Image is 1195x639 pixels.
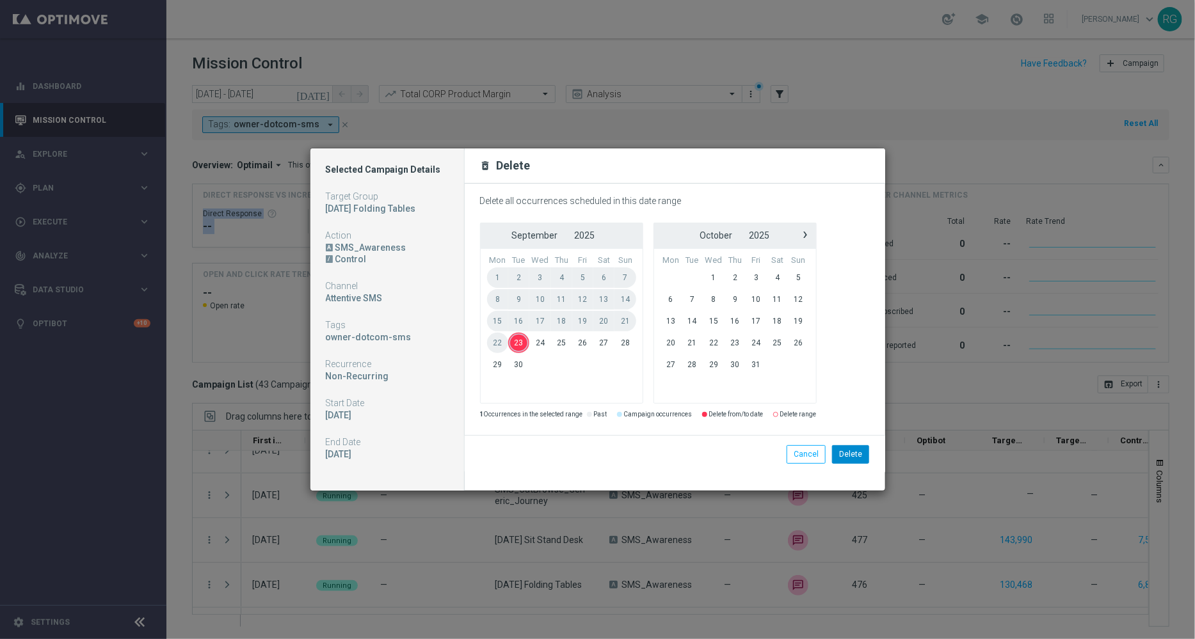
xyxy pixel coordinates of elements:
[551,255,572,266] th: weekday
[487,267,509,288] span: 1
[703,333,725,353] span: 22
[750,230,770,241] span: 2025
[566,227,603,244] button: 2025
[593,289,614,310] span: 13
[741,227,778,244] button: 2025
[529,311,551,331] span: 17
[529,255,551,266] th: weekday
[700,230,733,241] span: October
[798,226,814,243] span: ›
[703,289,725,310] span: 8
[614,311,636,331] span: 21
[725,311,746,331] span: 16
[497,158,531,173] h2: Delete
[326,292,449,304] div: Attentive SMS
[483,227,640,244] bs-datepicker-navigation-view: ​ ​ ​
[480,411,484,418] strong: 1
[487,289,509,310] span: 8
[703,311,725,331] span: 15
[594,409,607,420] label: Past
[725,255,746,266] th: weekday
[508,267,529,288] span: 2
[593,311,614,331] span: 20
[624,409,693,420] label: Campaign occurrences
[682,354,703,375] span: 28
[797,227,814,244] button: ›
[551,311,572,331] span: 18
[780,409,817,420] label: Delete range
[572,333,593,353] span: 26
[326,230,449,241] div: Action
[326,244,333,251] div: A
[682,311,703,331] span: 14
[551,333,572,353] span: 25
[661,311,682,331] span: 13
[503,227,566,244] button: September
[725,267,746,288] span: 2
[746,333,767,353] span: 24
[709,409,764,420] label: Delete from/to date
[487,333,509,353] span: 22
[529,289,551,310] span: 10
[508,289,529,310] span: 9
[703,255,725,266] th: weekday
[614,267,636,288] span: 7
[326,255,333,263] div: /
[326,370,449,382] div: Non-Recurring
[746,255,767,266] th: weekday
[593,333,614,353] span: 27
[661,289,682,310] span: 6
[480,160,492,171] i: delete_forever
[508,311,529,331] span: 16
[746,311,767,331] span: 17
[326,203,449,214] div: 9.23.25 Folding Tables
[661,354,682,375] span: 27
[326,331,449,343] div: owner-dotcom-sms
[682,255,703,266] th: weekday
[326,253,449,265] div: DN
[529,267,551,288] span: 3
[614,255,636,266] th: weekday
[529,333,551,353] span: 24
[508,333,529,353] span: 23
[767,311,788,331] span: 18
[767,289,788,310] span: 11
[661,333,682,353] span: 20
[746,354,767,375] span: 31
[572,289,593,310] span: 12
[326,409,449,421] div: 23 Sep 2025, Tuesday
[508,255,529,266] th: weekday
[480,196,817,207] div: Delete all occurrences scheduled in this date range
[788,255,809,266] th: weekday
[572,311,593,331] span: 19
[767,267,788,288] span: 4
[788,267,809,288] span: 5
[725,289,746,310] span: 9
[682,333,703,353] span: 21
[508,354,529,375] span: 30
[487,311,509,331] span: 15
[692,227,741,244] button: October
[326,242,449,253] div: SMS_Awareness
[326,280,449,292] div: Channel
[480,409,583,420] label: Occurrences in the selected range
[326,436,449,448] div: End Date
[326,448,449,460] div: 23 Sep 2025, Tuesday
[788,333,809,353] span: 26
[326,397,449,409] div: Start Date
[572,267,593,288] span: 5
[480,223,817,404] bs-daterangepicker-inline-container: calendar
[703,267,725,288] span: 1
[551,289,572,310] span: 11
[767,333,788,353] span: 25
[725,354,746,375] span: 30
[703,354,725,375] span: 29
[551,267,572,288] span: 4
[326,319,449,331] div: Tags
[832,445,869,463] button: Delete
[335,253,448,265] div: Control
[746,267,767,288] span: 3
[335,242,448,253] div: SMS_Awareness
[593,267,614,288] span: 6
[788,289,809,310] span: 12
